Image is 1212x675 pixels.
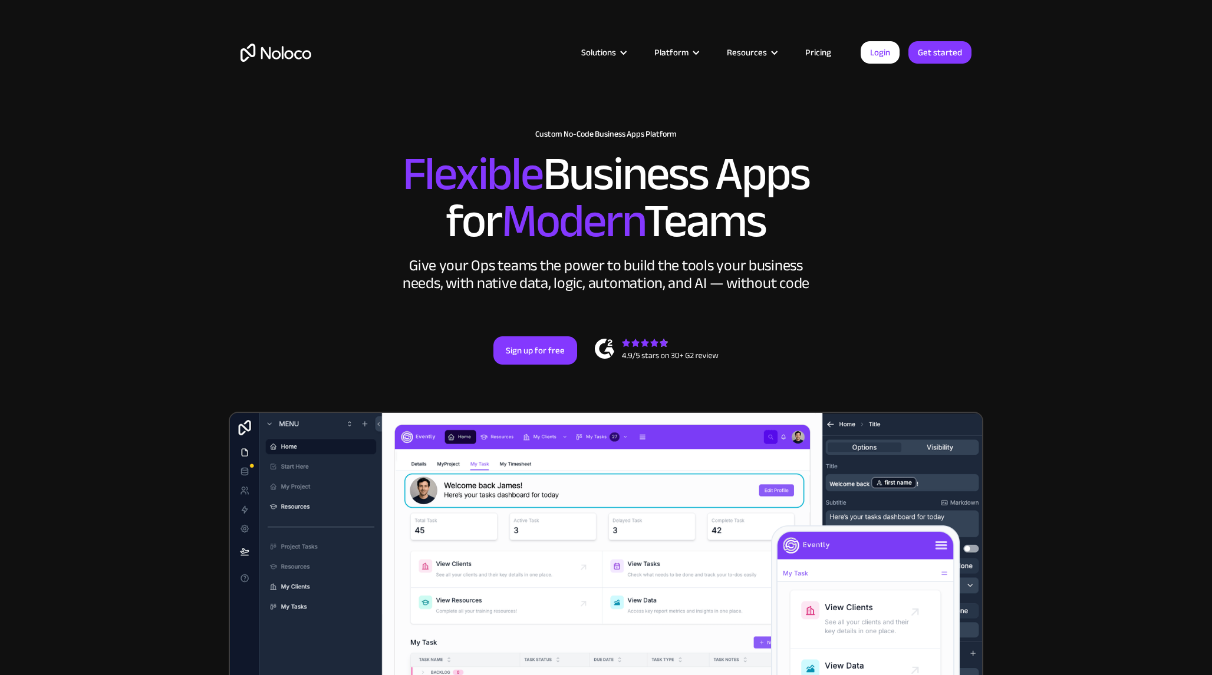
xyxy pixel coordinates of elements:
[400,257,812,292] div: Give your Ops teams the power to build the tools your business needs, with native data, logic, au...
[791,45,846,60] a: Pricing
[654,45,689,60] div: Platform
[567,45,640,60] div: Solutions
[241,130,971,139] h1: Custom No-Code Business Apps Platform
[241,44,311,62] a: home
[493,336,577,365] a: Sign up for free
[908,41,971,64] a: Get started
[581,45,616,60] div: Solutions
[640,45,712,60] div: Platform
[241,151,971,245] h2: Business Apps for Teams
[861,41,900,64] a: Login
[712,45,791,60] div: Resources
[403,130,543,218] span: Flexible
[727,45,767,60] div: Resources
[502,177,644,265] span: Modern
